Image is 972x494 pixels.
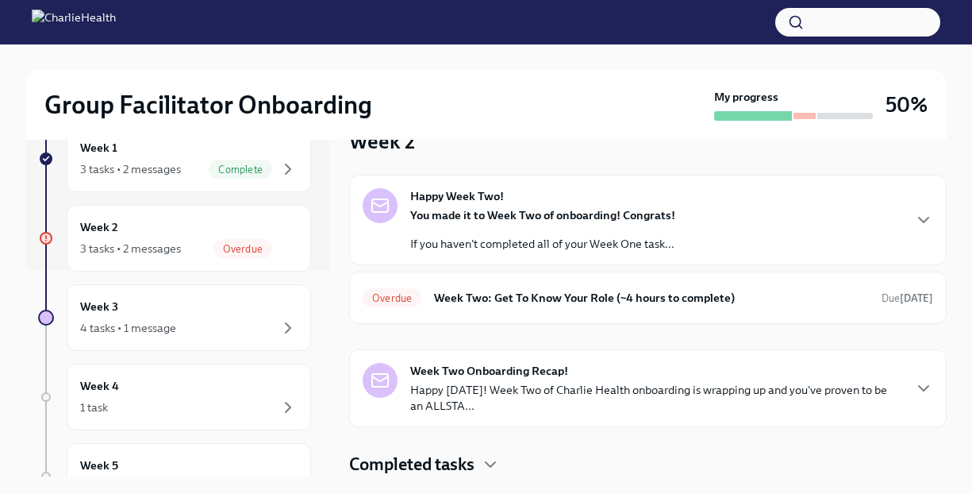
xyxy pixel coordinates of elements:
strong: You made it to Week Two of onboarding! Congrats! [410,208,675,222]
h3: Week 2 [349,127,415,156]
h6: Week 3 [80,298,118,315]
a: OverdueWeek Two: Get To Know Your Role (~4 hours to complete)Due[DATE] [363,285,933,311]
span: Due [882,292,933,304]
span: September 8th, 2025 09:00 [882,291,933,306]
div: 1 task [80,399,108,415]
div: Completed tasks [349,453,947,477]
p: Happy [DATE]! Week Two of Charlie Health onboarding is wrapping up and you've proven to be an ALL... [410,382,901,414]
span: Complete [209,164,272,176]
span: Overdue [213,243,272,255]
strong: My progress [714,89,778,105]
a: Week 13 tasks • 2 messagesComplete [38,125,311,192]
div: 3 tasks • 2 messages [80,161,181,177]
h2: Group Facilitator Onboarding [44,89,372,121]
strong: Happy Week Two! [410,188,504,204]
h3: 50% [886,91,928,119]
a: Week 34 tasks • 1 message [38,284,311,351]
p: If you haven't completed all of your Week One task... [410,236,675,252]
a: Week 23 tasks • 2 messagesOverdue [38,205,311,272]
h4: Completed tasks [349,453,474,477]
span: Overdue [363,292,421,304]
h6: Week Two: Get To Know Your Role (~4 hours to complete) [434,289,869,307]
img: CharlieHealth [32,10,116,35]
h6: Week 4 [80,377,119,395]
strong: [DATE] [900,292,933,304]
strong: Week Two Onboarding Recap! [410,363,568,379]
h6: Week 2 [80,218,118,236]
div: 4 tasks • 1 message [80,320,176,336]
div: 3 tasks • 2 messages [80,241,181,257]
h6: Week 1 [80,139,117,156]
h6: Week 5 [80,457,118,474]
a: Week 41 task [38,364,311,430]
